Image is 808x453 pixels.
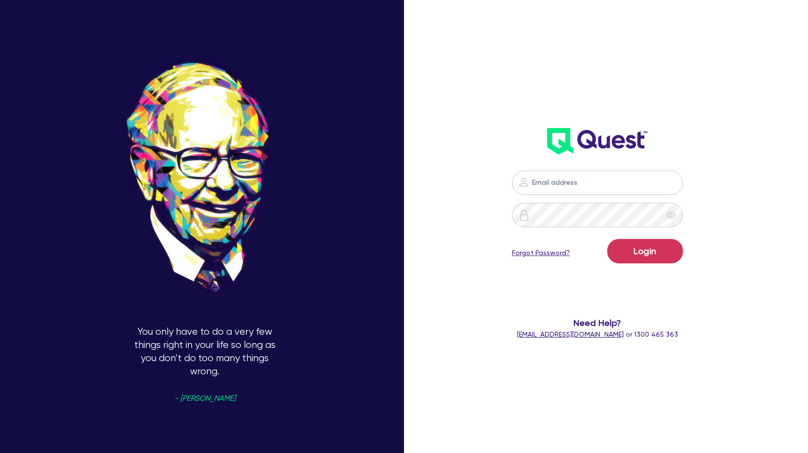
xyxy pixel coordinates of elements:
img: icon-password [518,176,530,188]
img: icon-password [518,209,530,221]
img: wH2k97JdezQIQAAAABJRU5ErkJggg== [547,128,647,154]
input: Email address [512,171,683,195]
span: Need Help? [491,316,703,329]
span: eye [666,210,676,220]
a: Forgot Password? [512,248,570,258]
span: or 1300 465 363 [517,330,678,338]
a: [EMAIL_ADDRESS][DOMAIN_NAME] [517,330,624,338]
button: Login [607,239,683,263]
span: - [PERSON_NAME] [174,395,235,402]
